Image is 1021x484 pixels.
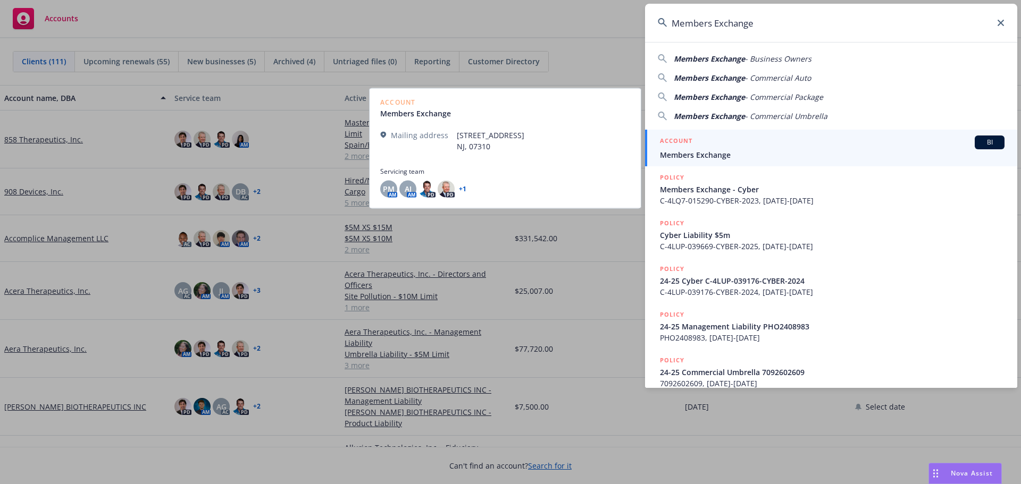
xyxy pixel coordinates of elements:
span: Members Exchange [674,73,745,83]
a: POLICY24-25 Management Liability PHO2408983PHO2408983, [DATE]-[DATE] [645,303,1017,349]
span: - Commercial Umbrella [745,111,827,121]
span: Cyber Liability $5m [660,230,1005,241]
span: BI [979,138,1000,147]
span: 24-25 Commercial Umbrella 7092602609 [660,367,1005,378]
span: Members Exchange - Cyber [660,184,1005,195]
span: C-4LQ7-015290-CYBER-2023, [DATE]-[DATE] [660,195,1005,206]
a: POLICYCyber Liability $5mC-4LUP-039669-CYBER-2025, [DATE]-[DATE] [645,212,1017,258]
span: Members Exchange [674,92,745,102]
span: 24-25 Cyber C-4LUP-039176-CYBER-2024 [660,275,1005,286]
span: PHO2408983, [DATE]-[DATE] [660,332,1005,343]
span: C-4LUP-039176-CYBER-2024, [DATE]-[DATE] [660,286,1005,298]
span: - Business Owners [745,54,811,64]
span: Members Exchange [674,54,745,64]
span: C-4LUP-039669-CYBER-2025, [DATE]-[DATE] [660,241,1005,252]
span: Members Exchange [660,149,1005,160]
a: ACCOUNTBIMembers Exchange [645,130,1017,166]
span: Nova Assist [951,469,993,478]
span: 24-25 Management Liability PHO2408983 [660,321,1005,332]
span: Members Exchange [674,111,745,121]
h5: POLICY [660,309,684,320]
button: Nova Assist [928,463,1002,484]
h5: POLICY [660,355,684,366]
a: POLICY24-25 Commercial Umbrella 70926026097092602609, [DATE]-[DATE] [645,349,1017,395]
span: 7092602609, [DATE]-[DATE] [660,378,1005,389]
h5: POLICY [660,172,684,183]
h5: ACCOUNT [660,135,692,148]
span: - Commercial Package [745,92,823,102]
h5: POLICY [660,218,684,228]
a: POLICYMembers Exchange - CyberC-4LQ7-015290-CYBER-2023, [DATE]-[DATE] [645,166,1017,212]
a: POLICY24-25 Cyber C-4LUP-039176-CYBER-2024C-4LUP-039176-CYBER-2024, [DATE]-[DATE] [645,258,1017,303]
input: Search... [645,4,1017,42]
div: Drag to move [929,463,942,483]
span: - Commercial Auto [745,73,811,83]
h5: POLICY [660,264,684,274]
